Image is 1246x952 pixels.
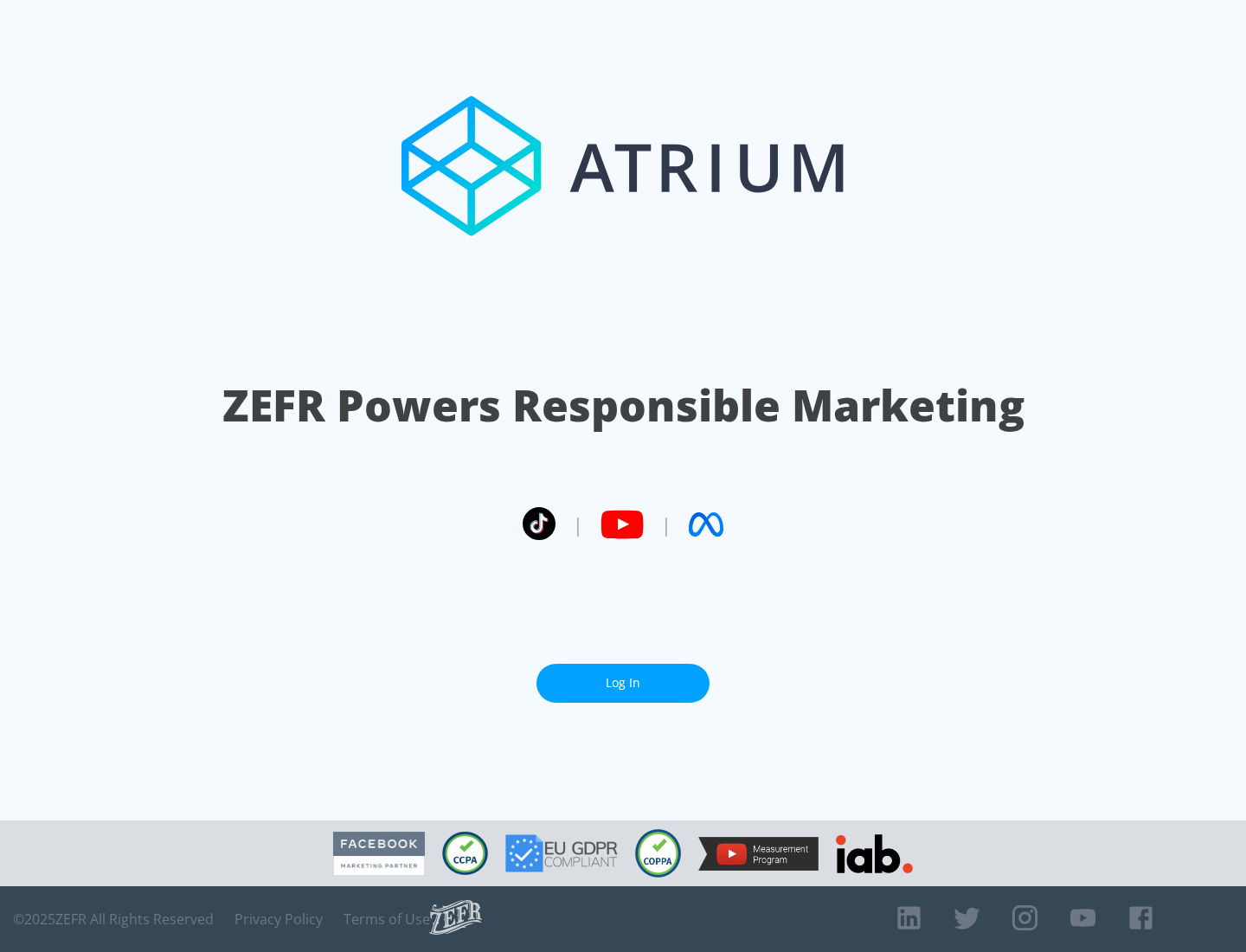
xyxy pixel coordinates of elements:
a: Terms of Use [344,910,430,928]
span: © 2025 ZEFR All Rights Reserved [13,910,214,928]
img: GDPR Compliant [505,834,618,872]
h1: ZEFR Powers Responsible Marketing [222,376,1024,435]
a: Log In [536,664,710,703]
img: Facebook Marketing Partner [333,832,425,876]
a: Privacy Policy [234,910,323,928]
img: CCPA Compliant [442,832,488,875]
img: IAB [836,834,913,873]
img: COPPA Compliant [635,829,681,878]
span: | [661,511,671,537]
img: YouTube Measurement Program [698,837,819,871]
span: | [573,511,583,537]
